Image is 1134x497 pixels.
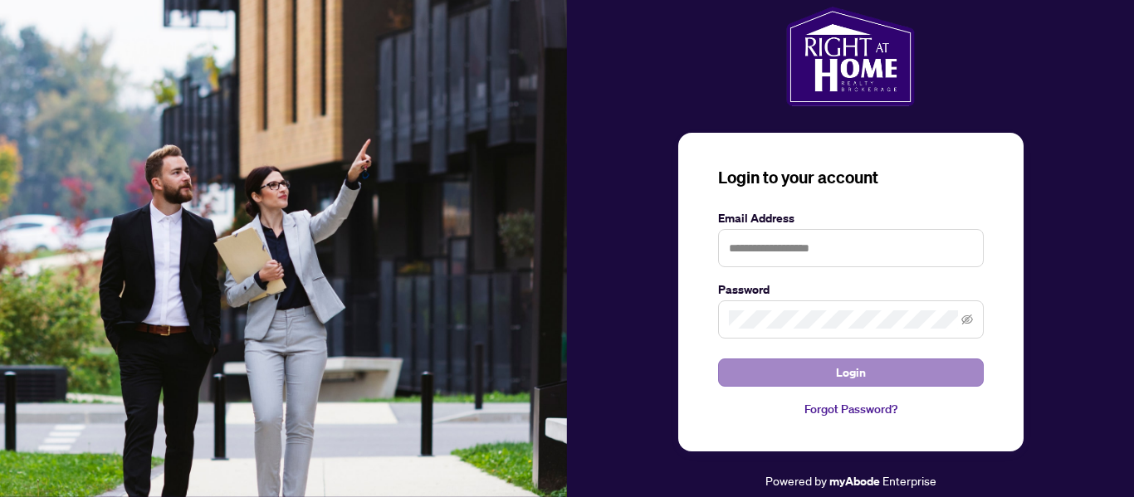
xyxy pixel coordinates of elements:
[718,166,984,189] h3: Login to your account
[718,400,984,418] a: Forgot Password?
[786,7,915,106] img: ma-logo
[765,473,827,488] span: Powered by
[829,472,880,490] a: myAbode
[718,358,984,387] button: Login
[718,280,984,299] label: Password
[718,209,984,227] label: Email Address
[882,473,936,488] span: Enterprise
[836,359,866,386] span: Login
[961,314,973,325] span: eye-invisible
